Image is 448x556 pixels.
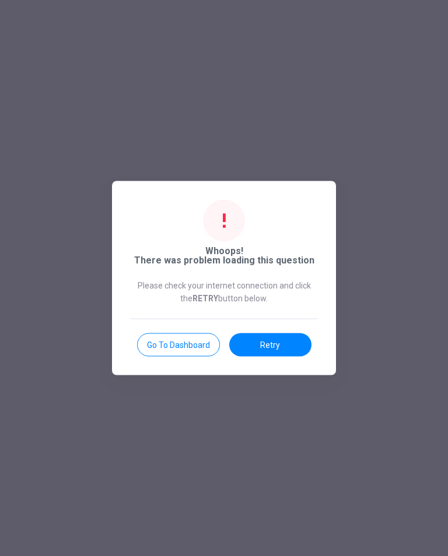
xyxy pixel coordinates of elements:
b: RETRY [192,294,218,303]
span: There was problem loading this question [134,256,314,265]
button: Go to Dashboard [137,333,220,357]
span: Whoops! [205,247,243,256]
span: Please check your internet connection and click the button below. [131,279,317,305]
button: Retry [229,333,311,357]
